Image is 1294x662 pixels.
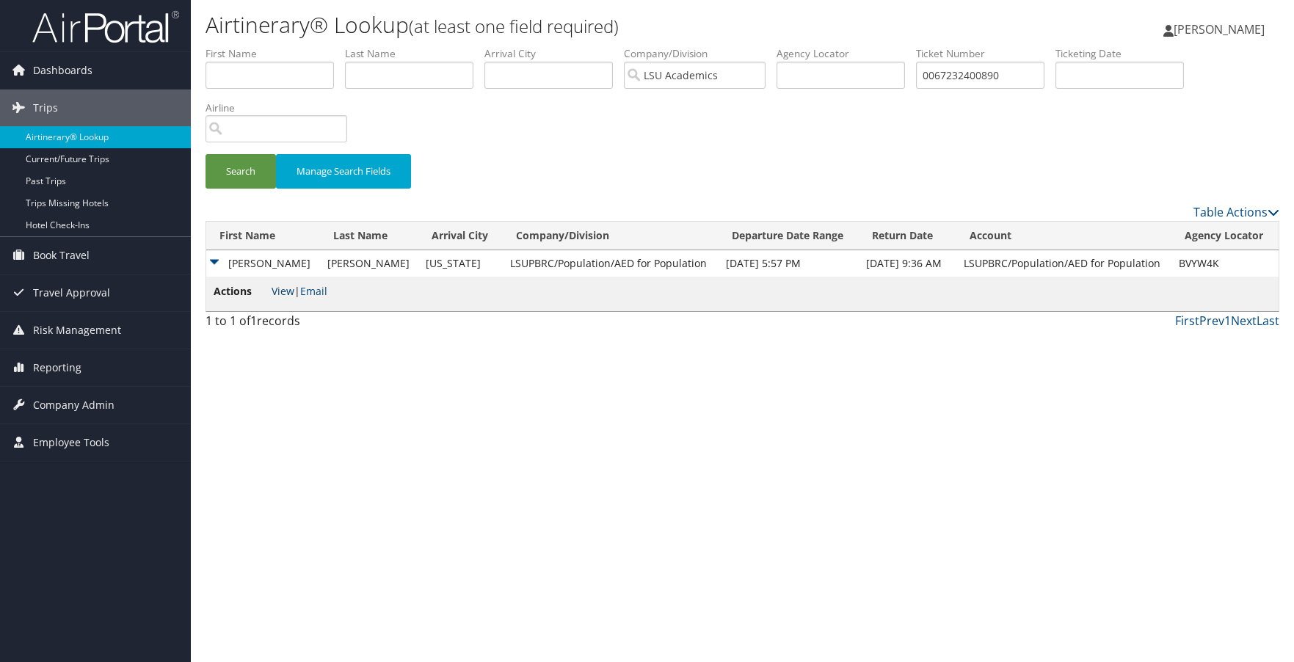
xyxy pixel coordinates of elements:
[1257,313,1279,329] a: Last
[206,312,457,337] div: 1 to 1 of records
[33,349,81,386] span: Reporting
[33,237,90,274] span: Book Travel
[206,250,320,277] td: [PERSON_NAME]
[956,222,1171,250] th: Account: activate to sort column ascending
[32,10,179,44] img: airportal-logo.png
[214,283,269,299] span: Actions
[1175,313,1199,329] a: First
[1199,313,1224,329] a: Prev
[418,250,503,277] td: [US_STATE]
[272,284,294,298] a: View
[418,222,503,250] th: Arrival City: activate to sort column ascending
[206,101,358,115] label: Airline
[33,387,115,423] span: Company Admin
[859,250,956,277] td: [DATE] 9:36 AM
[503,250,718,277] td: LSUPBRC/Population/AED for Population
[1174,21,1265,37] span: [PERSON_NAME]
[624,46,777,61] label: Company/Division
[1193,204,1279,220] a: Table Actions
[206,222,320,250] th: First Name: activate to sort column descending
[206,10,921,40] h1: Airtinerary® Lookup
[956,250,1171,277] td: LSUPBRC/Population/AED for Population
[272,284,327,298] span: |
[1171,250,1279,277] td: BVYW4K
[276,154,411,189] button: Manage Search Fields
[484,46,624,61] label: Arrival City
[916,46,1055,61] label: Ticket Number
[409,14,619,38] small: (at least one field required)
[719,222,859,250] th: Departure Date Range: activate to sort column ascending
[33,424,109,461] span: Employee Tools
[777,46,916,61] label: Agency Locator
[859,222,956,250] th: Return Date: activate to sort column ascending
[320,222,418,250] th: Last Name: activate to sort column ascending
[33,312,121,349] span: Risk Management
[1231,313,1257,329] a: Next
[1163,7,1279,51] a: [PERSON_NAME]
[719,250,859,277] td: [DATE] 5:57 PM
[1055,46,1195,61] label: Ticketing Date
[33,52,92,89] span: Dashboards
[250,313,257,329] span: 1
[206,154,276,189] button: Search
[300,284,327,298] a: Email
[320,250,418,277] td: [PERSON_NAME]
[206,46,345,61] label: First Name
[33,90,58,126] span: Trips
[1224,313,1231,329] a: 1
[1171,222,1279,250] th: Agency Locator: activate to sort column ascending
[33,274,110,311] span: Travel Approval
[345,46,484,61] label: Last Name
[503,222,718,250] th: Company/Division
